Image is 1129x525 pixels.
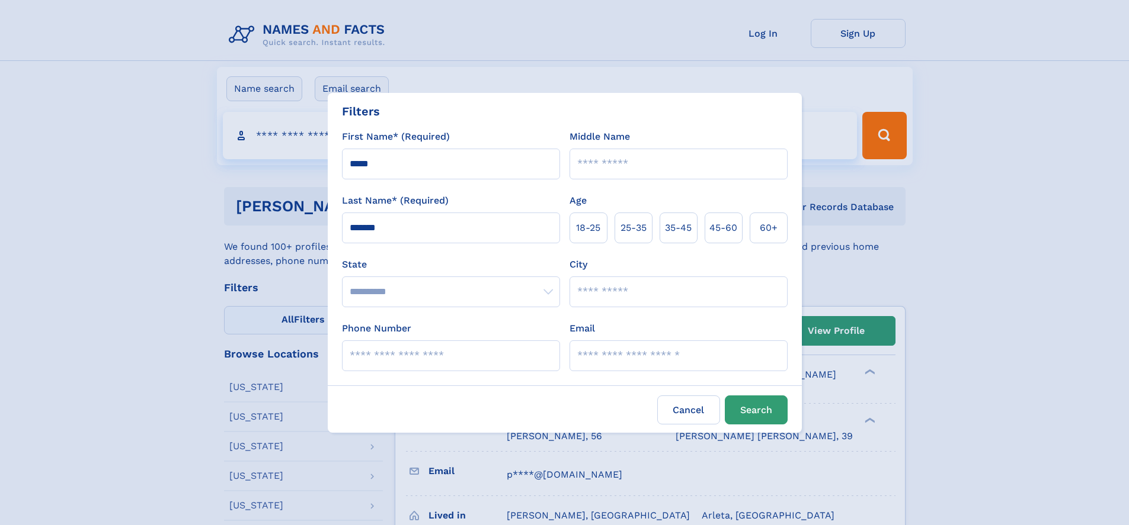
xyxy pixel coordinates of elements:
[570,194,587,208] label: Age
[709,221,737,235] span: 45‑60
[342,321,411,336] label: Phone Number
[725,395,788,424] button: Search
[576,221,600,235] span: 18‑25
[621,221,647,235] span: 25‑35
[342,130,450,144] label: First Name* (Required)
[342,102,380,120] div: Filters
[342,194,449,208] label: Last Name* (Required)
[570,257,587,272] label: City
[665,221,692,235] span: 35‑45
[657,395,720,424] label: Cancel
[570,130,630,144] label: Middle Name
[570,321,595,336] label: Email
[760,221,778,235] span: 60+
[342,257,560,272] label: State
